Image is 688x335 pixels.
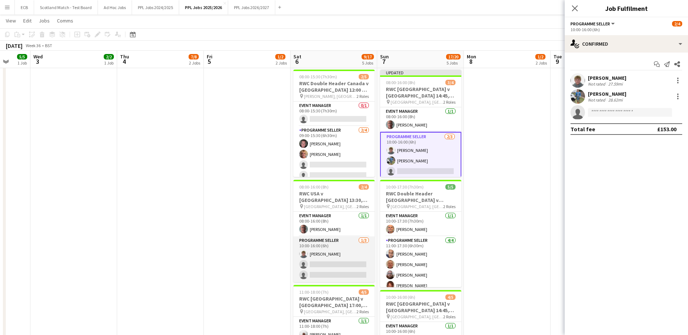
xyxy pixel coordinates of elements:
span: Sat [293,53,301,60]
h3: RWC USA v [GEOGRAPHIC_DATA] 13:30, [GEOGRAPHIC_DATA] [293,190,375,203]
button: Ad Hoc Jobs [98,0,132,15]
div: 27.59mi [607,81,624,87]
h3: RWC [GEOGRAPHIC_DATA] v [GEOGRAPHIC_DATA] 14:45, [GEOGRAPHIC_DATA] [380,301,461,314]
div: 2 Jobs [276,60,287,66]
span: 2 Roles [357,309,369,314]
span: 4 [119,57,129,66]
h3: RWC [GEOGRAPHIC_DATA] v [GEOGRAPHIC_DATA] 14:45, [GEOGRAPHIC_DATA] [380,86,461,99]
span: Tue [553,53,562,60]
h3: RWC Double Header [GEOGRAPHIC_DATA] v [GEOGRAPHIC_DATA] 14:00 & France v [GEOGRAPHIC_DATA] 16:45,... [380,190,461,203]
span: [PERSON_NAME], [GEOGRAPHIC_DATA] [304,94,357,99]
div: £153.00 [657,125,676,133]
span: 7 [379,57,389,66]
app-card-role: Event Manager1/108:00-16:00 (8h)[PERSON_NAME] [293,212,375,236]
div: BST [45,43,52,48]
span: 08:00-16:00 (8h) [299,184,329,190]
div: Updated [380,70,461,75]
span: 8 [466,57,476,66]
span: 9 [552,57,562,66]
button: ECB [15,0,34,15]
span: Edit [23,17,32,24]
span: 5/5 [445,184,456,190]
a: Jobs [36,16,53,25]
span: [GEOGRAPHIC_DATA], [GEOGRAPHIC_DATA] [304,204,357,209]
div: 2 Jobs [189,60,200,66]
span: 5/5 [17,54,27,59]
a: Comms [54,16,76,25]
app-card-role: Programme Seller1/310:00-16:00 (6h)[PERSON_NAME] [293,236,375,282]
div: 1 Job [104,60,114,66]
span: 2/4 [359,184,369,190]
button: Programme Seller [570,21,616,26]
span: 7/8 [189,54,199,59]
app-card-role: Event Manager1/108:00-16:00 (8h)[PERSON_NAME] [380,107,461,132]
app-job-card: Updated08:00-16:00 (8h)3/4RWC [GEOGRAPHIC_DATA] v [GEOGRAPHIC_DATA] 14:45, [GEOGRAPHIC_DATA] [GEO... [380,70,461,177]
app-job-card: 08:00-16:00 (8h)2/4RWC USA v [GEOGRAPHIC_DATA] 13:30, [GEOGRAPHIC_DATA] [GEOGRAPHIC_DATA], [GEOGR... [293,180,375,282]
span: 11:00-18:00 (7h) [299,289,329,295]
div: [PERSON_NAME] [588,91,626,97]
span: Comms [57,17,73,24]
h3: RWC Double Header Canada v [GEOGRAPHIC_DATA] 12:00 & Wales v [GEOGRAPHIC_DATA] 14:45, [GEOGRAPHIC... [293,80,375,93]
div: [PERSON_NAME] [588,75,626,81]
span: 2/2 [104,54,114,59]
span: Jobs [39,17,50,24]
span: Mon [467,53,476,60]
app-card-role: Programme Seller2/310:00-16:00 (6h)[PERSON_NAME][PERSON_NAME] [380,132,461,179]
h3: Job Fulfilment [565,4,688,13]
button: PPL Jobs 2025/2026 [179,0,228,15]
span: 10:00-16:00 (6h) [386,294,415,300]
span: 2 Roles [443,99,456,105]
div: 28.62mi [607,97,624,103]
span: View [6,17,16,24]
span: 10:00-17:30 (7h30m) [386,184,424,190]
span: Thu [120,53,129,60]
span: 08:00-15:30 (7h30m) [299,74,337,79]
div: 5 Jobs [362,60,374,66]
app-card-role: Event Manager1/110:00-17:30 (7h30m)[PERSON_NAME] [380,212,461,236]
span: 17/20 [446,54,461,59]
a: View [3,16,19,25]
span: 2 Roles [443,314,456,319]
span: 3 [32,57,43,66]
a: Edit [20,16,34,25]
span: 6 [292,57,301,66]
div: 5 Jobs [446,60,460,66]
h3: RWC [GEOGRAPHIC_DATA] v [GEOGRAPHIC_DATA] 17:00, [GEOGRAPHIC_DATA] [293,295,375,309]
div: Not rated [588,81,607,87]
span: 1/2 [535,54,545,59]
span: Sun [380,53,389,60]
div: 1 Job [17,60,27,66]
span: [GEOGRAPHIC_DATA], [GEOGRAPHIC_DATA] and [GEOGRAPHIC_DATA] [391,314,443,319]
span: 4/5 [359,289,369,295]
app-card-role: Event Manager0/108:00-15:30 (7h30m) [293,102,375,126]
div: [DATE] [6,42,22,49]
span: 1/2 [275,54,285,59]
div: Not rated [588,97,607,103]
div: 10:00-17:30 (7h30m)5/5RWC Double Header [GEOGRAPHIC_DATA] v [GEOGRAPHIC_DATA] 14:00 & France v [G... [380,180,461,287]
app-card-role: Programme Seller4/411:00-17:30 (6h30m)[PERSON_NAME][PERSON_NAME][PERSON_NAME][PERSON_NAME] [380,236,461,293]
span: [GEOGRAPHIC_DATA], [GEOGRAPHIC_DATA] [391,99,443,105]
app-card-role: Programme Seller2/409:00-15:30 (6h30m)[PERSON_NAME][PERSON_NAME] [293,126,375,182]
app-job-card: 08:00-15:30 (7h30m)2/5RWC Double Header Canada v [GEOGRAPHIC_DATA] 12:00 & Wales v [GEOGRAPHIC_DA... [293,70,375,177]
button: PPL Jobs 2026/2027 [228,0,275,15]
span: Week 36 [24,43,42,48]
span: 3/4 [445,80,456,85]
button: PPL Jobs 2024/2025 [132,0,179,15]
span: 2 Roles [357,204,369,209]
span: [GEOGRAPHIC_DATA], [GEOGRAPHIC_DATA] [391,204,443,209]
span: [GEOGRAPHIC_DATA], [GEOGRAPHIC_DATA] and [GEOGRAPHIC_DATA] [304,309,357,314]
span: Wed [33,53,43,60]
span: 2 Roles [357,94,369,99]
span: 9/17 [362,54,374,59]
span: 2/5 [359,74,369,79]
div: 2 Jobs [536,60,547,66]
span: 4/5 [445,294,456,300]
span: 5 [206,57,213,66]
span: Programme Seller [570,21,610,26]
span: 08:00-16:00 (8h) [386,80,415,85]
div: 10:00-16:00 (6h) [570,27,682,32]
div: Confirmed [565,35,688,53]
